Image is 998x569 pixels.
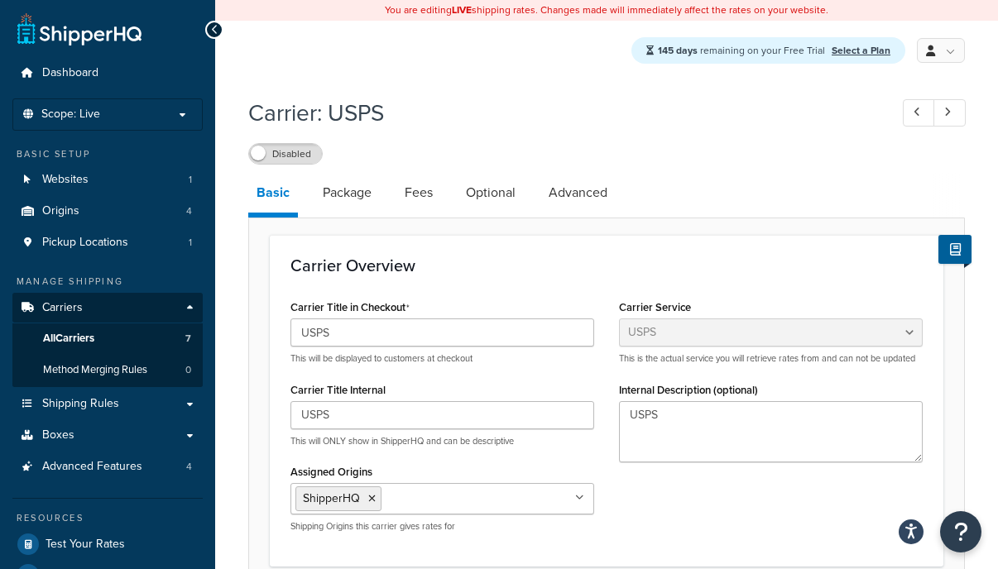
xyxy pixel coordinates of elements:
b: LIVE [452,2,472,17]
a: Package [314,173,380,213]
label: Assigned Origins [290,466,372,478]
span: Shipping Rules [42,397,119,411]
a: Advanced Features4 [12,452,203,482]
li: Websites [12,165,203,195]
span: 4 [186,460,192,474]
a: Boxes [12,420,203,451]
a: Optional [458,173,524,213]
p: This will ONLY show in ShipperHQ and can be descriptive [290,435,594,447]
span: Scope: Live [41,108,100,122]
a: Shipping Rules [12,389,203,419]
p: Shipping Origins this carrier gives rates for [290,520,594,533]
label: Carrier Service [619,301,691,313]
a: AllCarriers7 [12,323,203,354]
a: Advanced [540,173,616,213]
span: Origins [42,204,79,218]
span: Dashboard [42,66,98,80]
span: ShipperHQ [303,490,360,507]
a: Websites1 [12,165,203,195]
span: 7 [185,332,191,346]
strong: 145 days [658,43,698,58]
p: This is the actual service you will retrieve rates from and can not be updated [619,352,923,365]
button: Open Resource Center [940,511,981,552]
li: Method Merging Rules [12,355,203,385]
div: Manage Shipping [12,275,203,289]
a: Method Merging Rules0 [12,355,203,385]
label: Carrier Title Internal [290,384,386,396]
label: Internal Description (optional) [619,384,758,396]
span: Method Merging Rules [43,363,147,377]
li: Advanced Features [12,452,203,482]
div: Basic Setup [12,147,203,161]
span: Boxes [42,428,74,442]
span: Carriers [42,301,83,315]
a: Fees [396,173,441,213]
p: This will be displayed to customers at checkout [290,352,594,365]
a: Test Your Rates [12,529,203,559]
h1: Carrier: USPS [248,97,872,129]
a: Origins4 [12,196,203,227]
span: All Carriers [43,332,94,346]
span: Websites [42,173,89,187]
span: remaining on your Free Trial [658,43,828,58]
a: Select a Plan [832,43,890,58]
span: Test Your Rates [46,538,125,552]
h3: Carrier Overview [290,256,923,275]
a: Pickup Locations1 [12,227,203,258]
li: Origins [12,196,203,227]
span: Advanced Features [42,460,142,474]
span: Pickup Locations [42,236,128,250]
span: 1 [189,236,192,250]
li: Pickup Locations [12,227,203,258]
a: Previous Record [903,99,935,127]
span: 1 [189,173,192,187]
span: 4 [186,204,192,218]
a: Dashboard [12,58,203,88]
a: Basic [248,173,298,218]
textarea: USPS [619,401,923,462]
a: Next Record [933,99,966,127]
a: Carriers [12,293,203,323]
button: Show Help Docs [938,235,972,264]
div: Resources [12,511,203,525]
label: Carrier Title in Checkout [290,301,410,314]
li: Carriers [12,293,203,387]
span: 0 [185,363,191,377]
label: Disabled [249,144,322,164]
